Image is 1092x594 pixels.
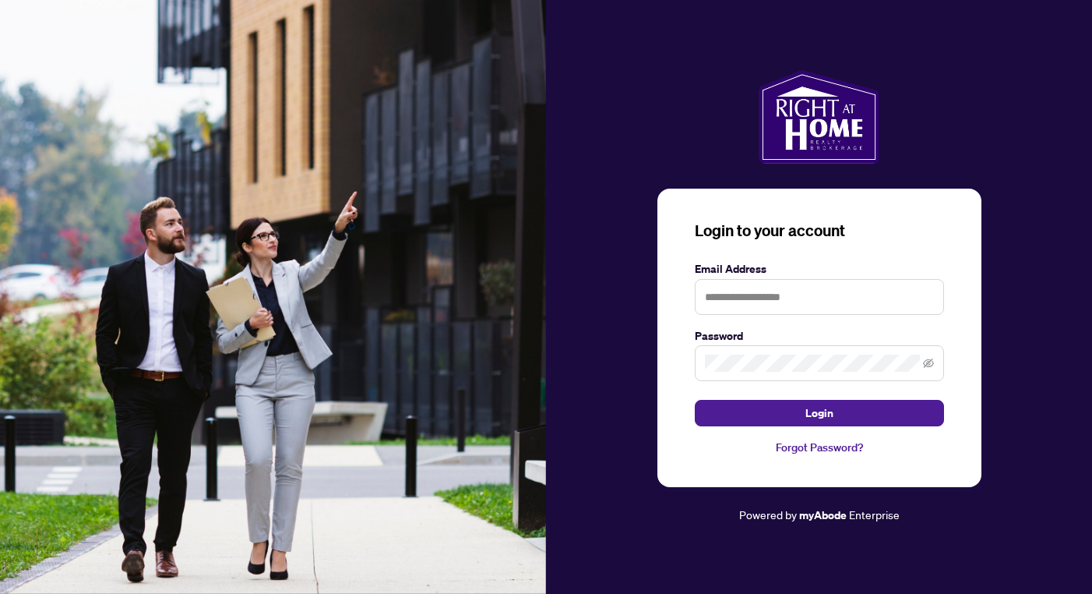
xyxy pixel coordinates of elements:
img: ma-logo [759,70,879,164]
label: Email Address [695,260,944,278]
h3: Login to your account [695,220,944,242]
button: Login [695,400,944,426]
span: Enterprise [849,507,900,522]
span: Powered by [739,507,797,522]
a: myAbode [799,507,847,524]
label: Password [695,327,944,345]
span: eye-invisible [923,358,934,369]
a: Forgot Password? [695,439,944,456]
span: Login [805,401,833,426]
